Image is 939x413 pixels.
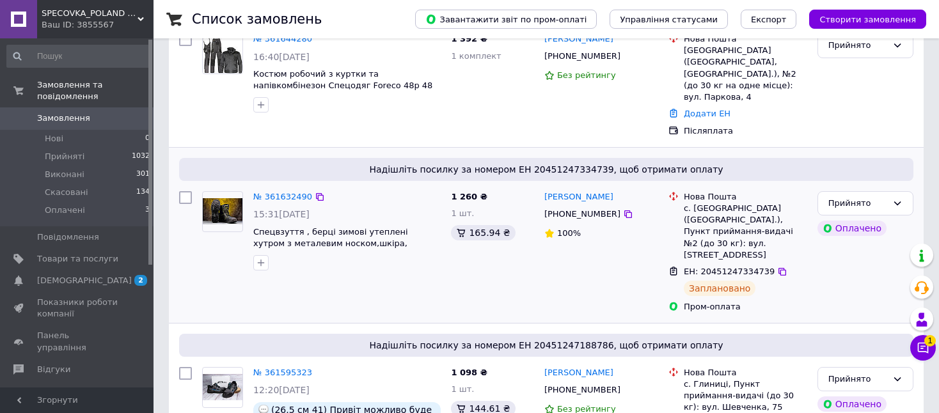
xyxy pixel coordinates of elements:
div: [PHONE_NUMBER] [542,382,623,398]
span: 1 [924,334,936,345]
img: Фото товару [203,198,242,224]
span: Прийняті [45,151,84,162]
span: Експорт [751,15,787,24]
div: с. [GEOGRAPHIC_DATA] ([GEOGRAPHIC_DATA].), Пункт приймання-видачі №2 (до 30 кг): вул. [STREET_ADD... [684,203,807,261]
span: 1 комплект [451,51,501,61]
span: 134 [136,187,150,198]
span: 1032 [132,151,150,162]
a: Створити замовлення [796,14,926,24]
div: Оплачено [817,396,887,412]
div: Прийнято [828,197,887,210]
div: 165.94 ₴ [451,225,515,240]
button: Управління статусами [610,10,728,29]
a: № 361632490 [253,192,312,201]
a: Додати ЕН [684,109,730,118]
div: Нова Пошта [684,191,807,203]
span: Покупці [37,386,72,397]
span: 15:31[DATE] [253,209,310,219]
span: Завантажити звіт по пром-оплаті [425,13,587,25]
div: [GEOGRAPHIC_DATA] ([GEOGRAPHIC_DATA], [GEOGRAPHIC_DATA].), №2 (до 30 кг на одне місце): вул. Парк... [684,45,807,103]
button: Створити замовлення [809,10,926,29]
span: Замовлення [37,113,90,124]
span: 16:40[DATE] [253,52,310,62]
a: Спецвзуття , берці зимові утеплені хутром з металевим носком,шкіра, [GEOGRAPHIC_DATA] 42 [253,227,408,260]
a: Фото товару [202,191,243,232]
span: Замовлення та повідомлення [37,79,154,102]
span: Надішліть посилку за номером ЕН 20451247334739, щоб отримати оплату [184,163,908,176]
span: 1 шт. [451,384,474,394]
span: 0 [145,133,150,144]
img: Фото товару [203,34,242,74]
a: [PERSON_NAME] [544,33,613,45]
span: 1 260 ₴ [451,192,487,201]
span: Створити замовлення [819,15,916,24]
div: Нова Пошта [684,367,807,378]
span: 301 [136,169,150,180]
div: Оплачено [817,221,887,236]
span: 3 [145,205,150,216]
h1: Список замовлень [192,12,322,27]
span: 100% [557,228,581,238]
span: Відгуки [37,364,70,375]
a: № 361644280 [253,34,312,43]
a: Фото товару [202,367,243,408]
div: Заплановано [684,281,756,296]
a: [PERSON_NAME] [544,191,613,203]
span: 12:20[DATE] [253,385,310,395]
span: Скасовані [45,187,88,198]
div: [PHONE_NUMBER] [542,48,623,65]
div: Ваш ID: 3855567 [42,19,154,31]
div: Прийнято [828,39,887,52]
button: Завантажити звіт по пром-оплаті [415,10,597,29]
span: [DEMOGRAPHIC_DATA] [37,275,132,286]
span: 1 392 ₴ [451,34,487,43]
a: Фото товару [202,33,243,74]
span: Управління статусами [620,15,718,24]
span: Повідомлення [37,231,99,243]
span: Показники роботи компанії [37,297,118,320]
button: Чат з покупцем1 [910,335,936,361]
span: Оплачені [45,205,85,216]
span: Без рейтингу [557,70,616,80]
div: Прийнято [828,373,887,386]
span: SPECOVKA_POLAND Великий вибір спецодягу, спецвзуття ОПТ та Роздріб [42,8,138,19]
input: Пошук [6,45,151,68]
span: ЕН: 20451247334739 [684,267,775,276]
span: Нові [45,133,63,144]
div: Нова Пошта [684,33,807,45]
span: Виконані [45,169,84,180]
img: Фото товару [203,374,242,400]
a: № 361595323 [253,368,312,377]
span: Надішліть посилку за номером ЕН 20451247188786, щоб отримати оплату [184,339,908,352]
span: 1 шт. [451,208,474,218]
span: Товари та послуги [37,253,118,265]
span: Панель управління [37,330,118,353]
button: Експорт [741,10,797,29]
div: Післяплата [684,125,807,137]
span: 2 [134,275,147,286]
a: [PERSON_NAME] [544,367,613,379]
a: Костюм робочий з куртки та напівкомбінезон Спецодяг Foreco 48р 48 [253,69,432,91]
div: Пром-оплата [684,301,807,313]
div: [PHONE_NUMBER] [542,206,623,222]
span: 1 098 ₴ [451,368,487,377]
